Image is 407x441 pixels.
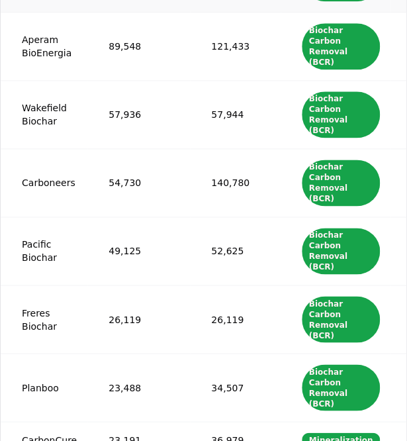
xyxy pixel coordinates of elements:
[302,91,381,138] div: Biochar Carbon Removal (BCR)
[1,12,87,80] td: Aperam BioEnergia
[302,228,381,274] div: Biochar Carbon Removal (BCR)
[302,23,381,70] div: Biochar Carbon Removal (BCR)
[190,148,280,217] td: 140,780
[190,80,280,148] td: 57,944
[302,160,381,206] div: Biochar Carbon Removal (BCR)
[1,285,87,353] td: Freres Biochar
[87,12,190,80] td: 89,548
[302,296,381,342] div: Biochar Carbon Removal (BCR)
[190,217,280,285] td: 52,625
[87,217,190,285] td: 49,125
[87,148,190,217] td: 54,730
[190,353,280,421] td: 34,507
[1,80,87,148] td: Wakefield Biochar
[190,12,280,80] td: 121,433
[1,217,87,285] td: Pacific Biochar
[190,285,280,353] td: 26,119
[1,353,87,421] td: Planboo
[1,148,87,217] td: Carboneers
[87,353,190,421] td: 23,488
[302,364,381,411] div: Biochar Carbon Removal (BCR)
[87,285,190,353] td: 26,119
[87,80,190,148] td: 57,936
